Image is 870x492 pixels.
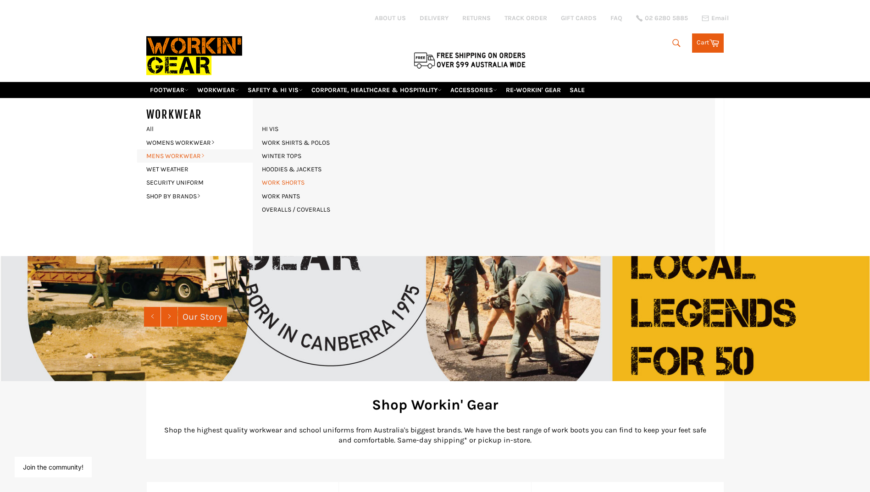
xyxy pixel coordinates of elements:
[257,163,326,176] a: HOODIES & JACKETS
[257,122,283,136] a: HI VIS
[645,15,688,22] span: 02 6280 5885
[257,203,335,216] a: OVERALLS / COVERALLS
[257,190,305,203] a: WORK PANTS
[194,82,243,98] a: WORKWEAR
[412,50,527,70] img: Flat $9.95 shipping Australia wide
[146,30,242,82] img: Workin Gear leaders in Workwear, Safety Boots, PPE, Uniforms. Australia's No.1 in Workwear
[257,136,334,149] a: WORK SHIRTS & POLOS
[146,107,262,122] h5: WORKWEAR
[561,14,597,22] a: GIFT CARDS
[504,14,547,22] a: TRACK ORDER
[420,14,449,22] a: DELIVERY
[610,14,622,22] a: FAQ
[146,82,192,98] a: FOOTWEAR
[447,82,501,98] a: ACCESSORIES
[253,98,715,256] div: MENS WORKWEAR
[160,395,710,415] h2: Shop Workin' Gear
[462,14,491,22] a: RETURNS
[142,122,262,136] a: All
[692,33,724,53] a: Cart
[257,176,309,189] a: WORK SHORTS
[160,425,710,445] p: Shop the highest quality workwear and school uniforms from Australia's biggest brands. We have th...
[502,82,565,98] a: RE-WORKIN' GEAR
[636,15,688,22] a: 02 6280 5885
[702,15,729,22] a: Email
[142,149,253,163] a: MENS WORKWEAR
[142,176,253,189] a: SECURITY UNIFORM
[142,136,253,149] a: WOMENS WORKWEAR
[244,82,306,98] a: SAFETY & HI VIS
[178,307,227,327] a: Our Story
[23,463,83,471] button: Join the community!
[257,149,306,163] a: WINTER TOPS
[142,163,253,176] a: WET WEATHER
[375,14,406,22] a: ABOUT US
[566,82,588,98] a: SALE
[142,190,253,203] a: SHOP BY BRANDS
[711,15,729,22] span: Email
[308,82,445,98] a: CORPORATE, HEALTHCARE & HOSPITALITY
